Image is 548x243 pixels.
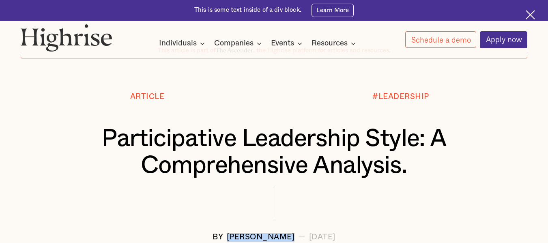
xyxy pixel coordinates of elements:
[271,39,294,48] div: Events
[214,39,254,48] div: Companies
[227,233,295,242] div: [PERSON_NAME]
[194,6,301,14] div: This is some text inside of a div block.
[309,233,335,242] div: [DATE]
[526,10,535,19] img: Cross icon
[312,39,348,48] div: Resources
[372,93,429,101] div: #LEADERSHIP
[21,24,112,52] img: Highrise logo
[214,39,264,48] div: Companies
[480,31,528,48] a: Apply now
[159,39,197,48] div: Individuals
[42,125,507,179] h1: Participative Leadership Style: A Comprehensive Analysis.
[298,233,306,242] div: —
[130,93,165,101] div: Article
[213,233,223,242] div: BY
[312,39,358,48] div: Resources
[312,4,354,17] a: Learn More
[405,31,477,48] a: Schedule a demo
[271,39,305,48] div: Events
[159,39,207,48] div: Individuals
